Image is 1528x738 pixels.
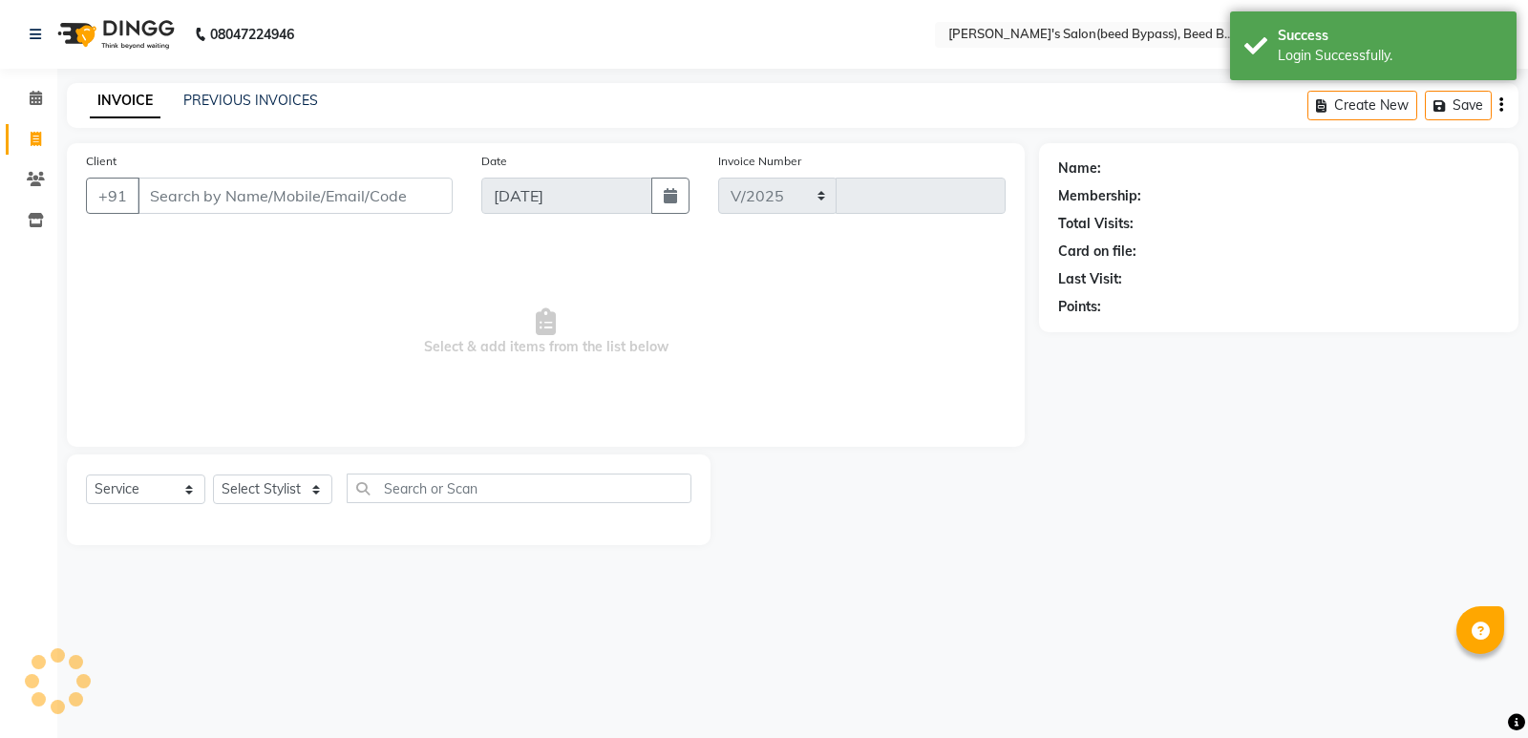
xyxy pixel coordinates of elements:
b: 08047224946 [210,8,294,61]
a: INVOICE [90,84,160,118]
span: Select & add items from the list below [86,237,1006,428]
div: Points: [1058,297,1101,317]
label: Invoice Number [718,153,801,170]
div: Login Successfully. [1278,46,1502,66]
div: Total Visits: [1058,214,1134,234]
div: Success [1278,26,1502,46]
button: Save [1425,91,1492,120]
div: Card on file: [1058,242,1136,262]
div: Membership: [1058,186,1141,206]
img: logo [49,8,180,61]
button: Create New [1307,91,1417,120]
input: Search or Scan [347,474,691,503]
label: Client [86,153,117,170]
label: Date [481,153,507,170]
button: +91 [86,178,139,214]
a: PREVIOUS INVOICES [183,92,318,109]
input: Search by Name/Mobile/Email/Code [138,178,453,214]
div: Name: [1058,158,1101,179]
div: Last Visit: [1058,269,1122,289]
